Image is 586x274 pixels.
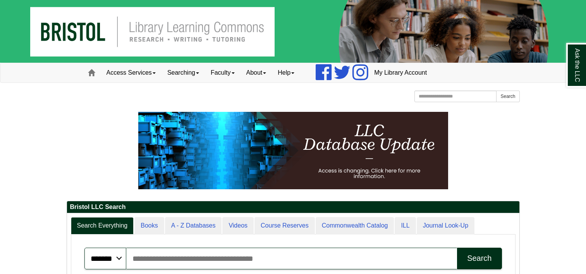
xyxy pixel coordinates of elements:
[241,63,272,82] a: About
[67,201,519,213] h2: Bristol LLC Search
[101,63,162,82] a: Access Services
[162,63,205,82] a: Searching
[395,217,416,235] a: ILL
[71,217,134,235] a: Search Everything
[417,217,474,235] a: Journal Look-Up
[316,217,394,235] a: Commonwealth Catalog
[134,217,164,235] a: Books
[272,63,300,82] a: Help
[496,91,519,102] button: Search
[368,63,433,82] a: My Library Account
[165,217,222,235] a: A - Z Databases
[467,254,491,263] div: Search
[138,112,448,189] img: HTML tutorial
[457,248,502,269] button: Search
[254,217,315,235] a: Course Reserves
[222,217,254,235] a: Videos
[205,63,241,82] a: Faculty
